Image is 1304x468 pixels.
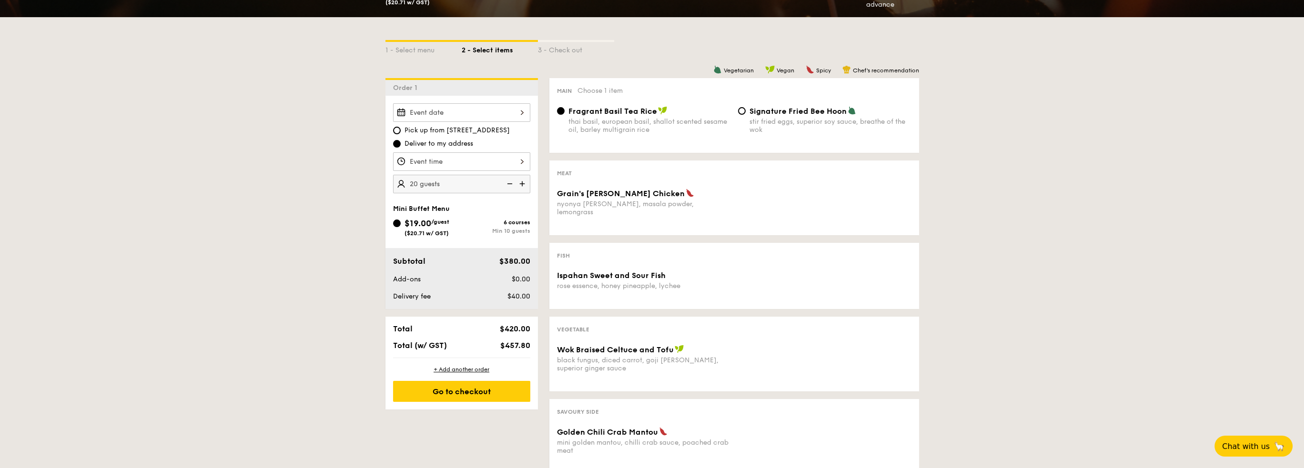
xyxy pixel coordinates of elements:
span: Deliver to my address [404,139,473,149]
img: icon-vegetarian.fe4039eb.svg [713,65,722,74]
span: Signature Fried Bee Hoon [749,107,847,116]
span: Pick up from [STREET_ADDRESS] [404,126,510,135]
img: icon-spicy.37a8142b.svg [659,427,667,436]
span: Vegetable [557,326,589,333]
img: icon-vegan.f8ff3823.svg [658,106,667,115]
span: Spicy [816,67,831,74]
span: $0.00 [511,275,530,283]
div: stir fried eggs, superior soy sauce, breathe of the wok [749,118,911,134]
div: 2 - Select items [462,42,538,55]
div: thai basil, european basil, shallot scented sesame oil, barley multigrain rice [568,118,730,134]
span: $420.00 [499,324,530,333]
span: Subtotal [393,257,425,266]
input: Number of guests [393,175,530,193]
span: Add-ons [393,275,421,283]
div: 1 - Select menu [385,42,462,55]
span: /guest [431,219,449,225]
img: icon-spicy.37a8142b.svg [806,65,814,74]
input: Deliver to my address [393,140,401,148]
span: 🦙 [1274,441,1285,452]
div: black fungus, diced carrot, goji [PERSON_NAME], superior ginger sauce [557,356,730,372]
img: icon-spicy.37a8142b.svg [686,189,694,197]
span: Mini Buffet Menu [393,205,450,213]
span: Grain's [PERSON_NAME] Chicken [557,189,685,198]
span: Meat [557,170,572,177]
div: Min 10 guests [462,228,530,234]
div: 6 courses [462,219,530,226]
span: Total [393,324,413,333]
span: Vegan [777,67,794,74]
button: Chat with us🦙 [1214,436,1293,457]
span: Delivery fee [393,292,431,300]
img: icon-vegetarian.fe4039eb.svg [848,106,856,115]
span: $380.00 [499,257,530,266]
span: Chat with us [1222,442,1270,451]
span: Choose 1 item [577,87,623,95]
span: Wok Braised Celtuce and Tofu [557,345,674,354]
div: + Add another order [393,366,530,373]
span: Vegetarian [724,67,754,74]
span: Chef's recommendation [853,67,919,74]
img: icon-vegan.f8ff3823.svg [675,345,684,353]
div: mini golden mantou, chilli crab sauce, poached crab meat [557,438,730,455]
div: 3 - Check out [538,42,614,55]
span: Main [557,88,572,94]
img: icon-reduce.1d2dbef1.svg [502,175,516,193]
input: $19.00/guest($20.71 w/ GST)6 coursesMin 10 guests [393,219,401,227]
span: $40.00 [507,292,530,300]
input: Pick up from [STREET_ADDRESS] [393,127,401,134]
div: Go to checkout [393,381,530,402]
span: Ispahan Sweet and Sour Fish [557,271,666,280]
span: Fragrant Basil Tea Rice [568,107,657,116]
span: Fish [557,252,570,259]
span: ($20.71 w/ GST) [404,230,449,237]
span: $457.80 [500,341,530,350]
span: Order 1 [393,84,421,92]
span: Total (w/ GST) [393,341,447,350]
input: Event date [393,103,530,122]
input: Fragrant Basil Tea Ricethai basil, european basil, shallot scented sesame oil, barley multigrain ... [557,107,565,115]
span: Golden Chili Crab Mantou [557,428,658,437]
span: Savoury Side [557,408,599,415]
div: rose essence, honey pineapple, lychee [557,282,730,290]
img: icon-chef-hat.a58ddaea.svg [842,65,851,74]
input: Event time [393,152,530,171]
img: icon-vegan.f8ff3823.svg [765,65,775,74]
span: $19.00 [404,218,431,229]
img: icon-add.58712e84.svg [516,175,530,193]
input: Signature Fried Bee Hoonstir fried eggs, superior soy sauce, breathe of the wok [738,107,746,115]
div: nyonya [PERSON_NAME], masala powder, lemongrass [557,200,730,216]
